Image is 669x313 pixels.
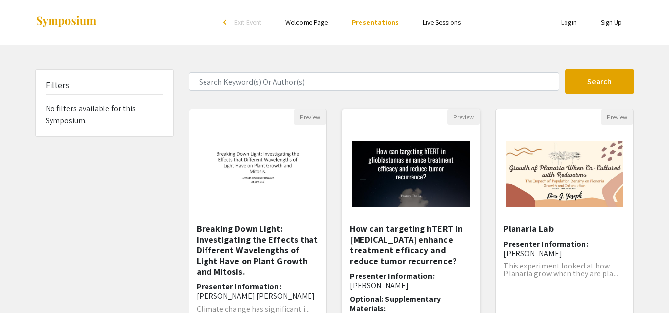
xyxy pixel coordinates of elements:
h6: Presenter Information: [197,282,319,301]
h5: How can targeting hTERT in [MEDICAL_DATA] enhance treatment efficacy and reduce tumor recurrence? [350,224,472,266]
div: arrow_back_ios [223,19,229,25]
img: <p>How can targeting hTERT in glioblastomas enhance treatment efficacy and reduce tumor recurrenc... [342,131,480,217]
span: [PERSON_NAME] [503,248,562,259]
p: Climate change has significant i... [197,305,319,313]
button: Preview [601,109,633,125]
iframe: Chat [7,268,42,306]
a: Live Sessions [423,18,461,27]
a: Login [561,18,577,27]
h6: Presenter Information: [503,239,626,258]
img: <p>Planaria Lab </p> [496,131,633,217]
h5: Planaria Lab [503,224,626,234]
img: <p><span style="color: black;">Breaking Down Light: Investigating the Effects that Different Wave... [189,131,327,217]
span: Exit Event [234,18,261,27]
input: Search Keyword(s) Or Author(s) [189,72,559,91]
button: Search [565,69,634,94]
span: [PERSON_NAME] [350,280,408,291]
button: Preview [447,109,480,125]
img: Symposium by ForagerOne [35,15,97,29]
span: This experiment looked at how Planaria grow when they are pla... [503,261,618,279]
button: Preview [294,109,326,125]
h6: Presenter Information: [350,271,472,290]
a: Sign Up [601,18,622,27]
span: [PERSON_NAME] [PERSON_NAME] [197,291,315,301]
a: Presentations [352,18,399,27]
a: Welcome Page [285,18,328,27]
div: No filters available for this Symposium. [36,70,173,136]
h5: Breaking Down Light: Investigating the Effects that Different Wavelengths of Light Have on Plant ... [197,224,319,277]
h5: Filters [46,80,70,90]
